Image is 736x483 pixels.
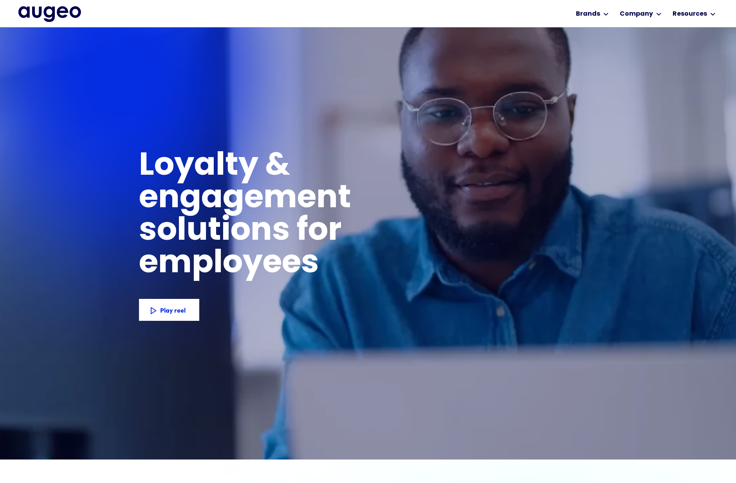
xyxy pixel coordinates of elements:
[139,299,199,321] a: Play reel
[673,9,707,19] div: Resources
[18,6,81,23] a: home
[139,248,333,280] h1: employees
[620,9,653,19] div: Company
[139,150,477,248] h1: Loyalty & engagement solutions for
[576,9,600,19] div: Brands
